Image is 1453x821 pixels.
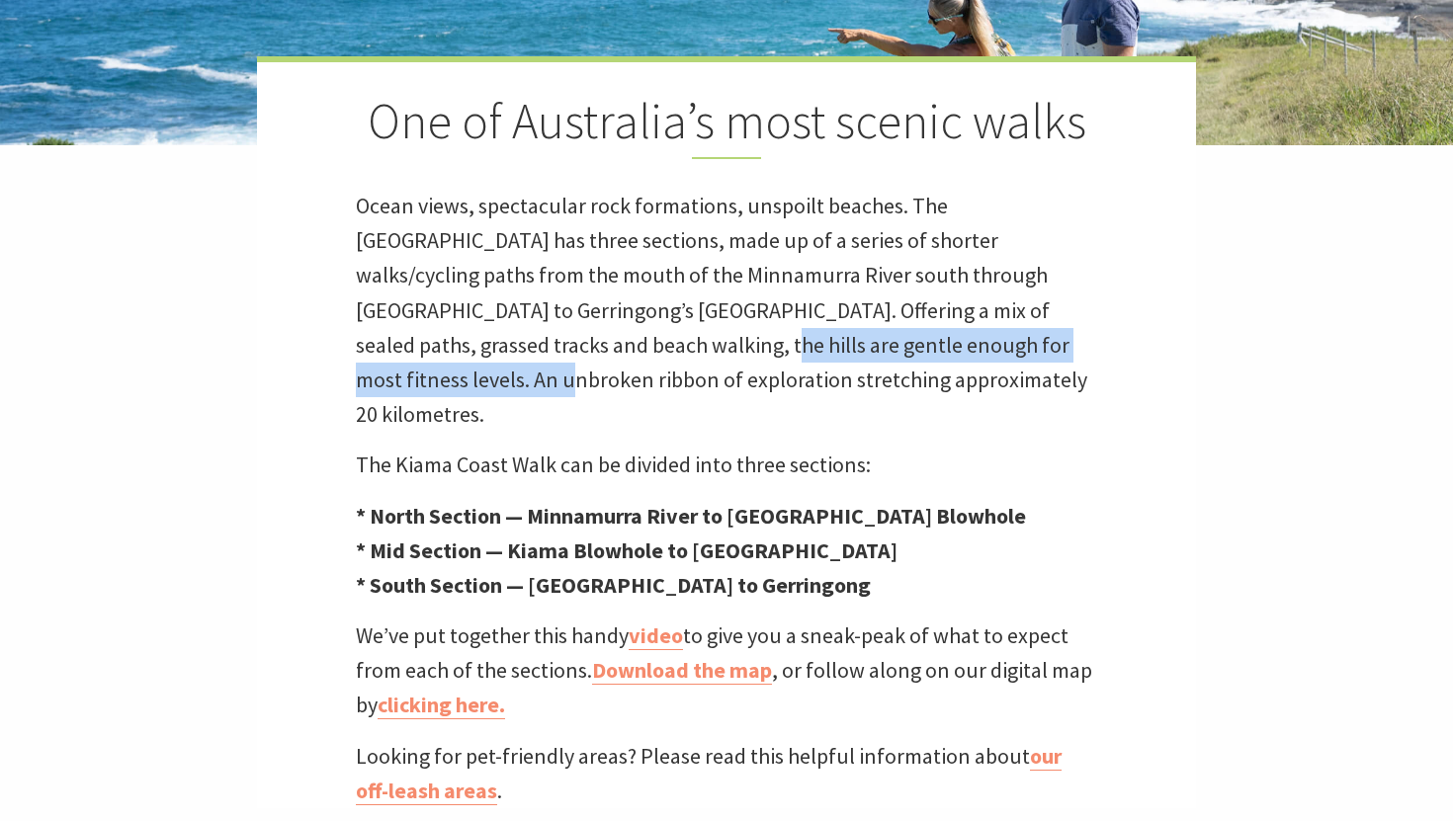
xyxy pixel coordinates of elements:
strong: * South Section — [GEOGRAPHIC_DATA] to Gerringong [356,571,871,599]
p: Looking for pet-friendly areas? Please read this helpful information about . [356,739,1097,808]
a: clicking here. [378,691,505,719]
strong: * Mid Section — Kiama Blowhole to [GEOGRAPHIC_DATA] [356,536,897,564]
p: Ocean views, spectacular rock formations, unspoilt beaches. The [GEOGRAPHIC_DATA] has three secti... [356,189,1097,432]
p: We’ve put together this handy to give you a sneak-peak of what to expect from each of the section... [356,618,1097,723]
a: our off-leash areas [356,742,1062,805]
strong: * North Section — Minnamurra River to [GEOGRAPHIC_DATA] Blowhole [356,502,1026,530]
a: video [629,621,683,650]
h2: One of Australia’s most scenic walks [356,92,1097,159]
a: Download the map [592,656,772,685]
p: The Kiama Coast Walk can be divided into three sections: [356,448,1097,482]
